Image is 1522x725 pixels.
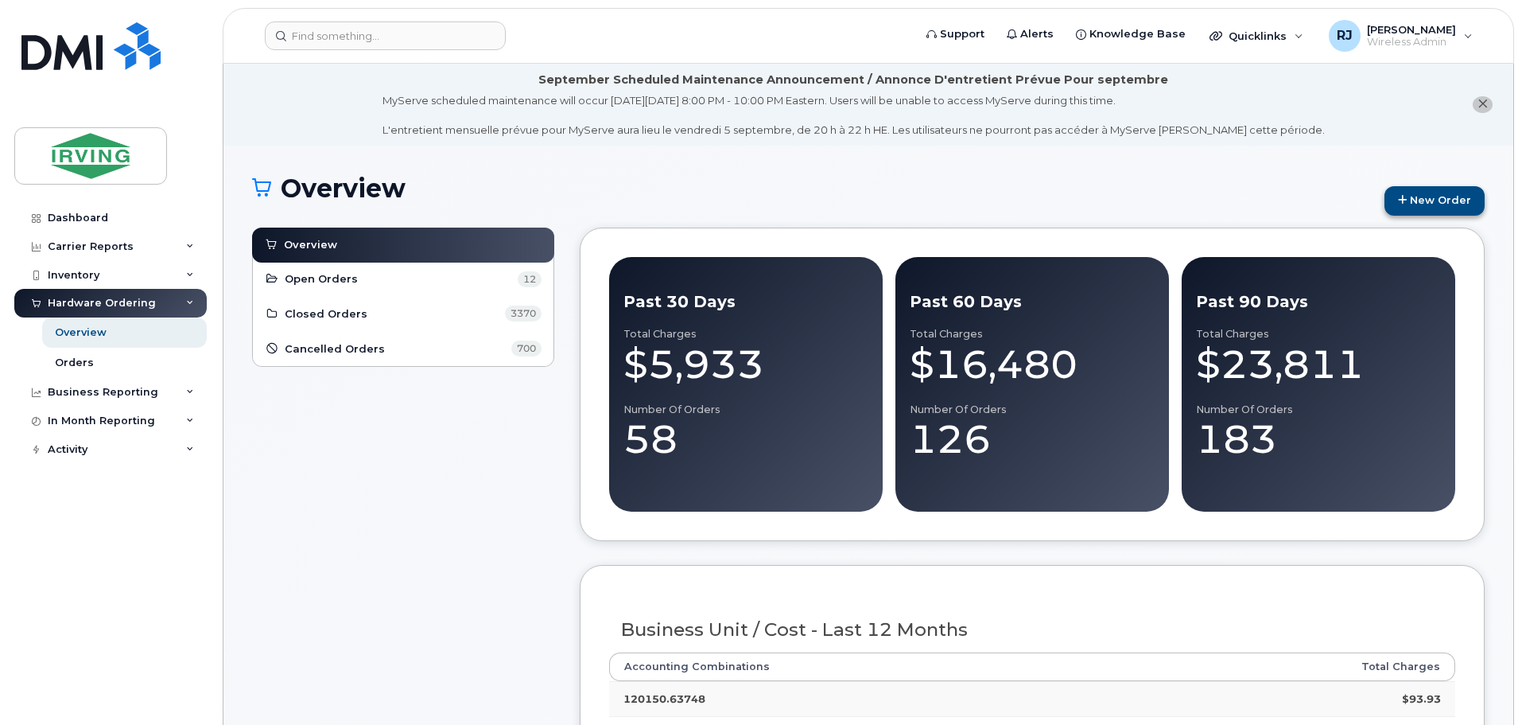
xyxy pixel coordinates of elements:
div: Number of Orders [623,403,868,416]
span: Cancelled Orders [285,341,385,357]
span: 12 [518,271,542,287]
div: $16,480 [910,341,1155,388]
span: Overview [284,237,337,252]
div: $23,811 [1196,341,1441,388]
div: Total Charges [910,328,1155,341]
div: $5,933 [623,341,868,388]
a: New Order [1384,186,1485,216]
span: 700 [511,341,542,357]
div: MyServe scheduled maintenance will occur [DATE][DATE] 8:00 PM - 10:00 PM Eastern. Users will be u... [382,93,1325,138]
div: Number of Orders [1196,403,1441,416]
div: 58 [623,415,868,463]
button: close notification [1473,96,1493,113]
div: 183 [1196,415,1441,463]
strong: 120150.63748 [623,692,705,705]
a: Open Orders 12 [265,270,542,289]
h1: Overview [252,174,1376,202]
div: 126 [910,415,1155,463]
div: Total Charges [623,328,868,341]
span: 3370 [505,306,542,322]
span: Closed Orders [285,306,367,322]
a: Overview [264,236,542,255]
div: Past 30 Days [623,290,868,314]
a: Cancelled Orders 700 [265,339,542,358]
div: Past 90 Days [1196,290,1441,314]
a: Closed Orders 3370 [265,305,542,324]
span: Open Orders [285,271,358,286]
div: Number of Orders [910,403,1155,416]
div: Past 60 Days [910,290,1155,314]
th: Total Charges [1161,653,1455,681]
h3: Business Unit / Cost - Last 12 Months [621,620,1444,640]
strong: $93.93 [1402,692,1441,705]
div: Total Charges [1196,328,1441,341]
th: Accounting Combinations [609,653,1161,681]
div: September Scheduled Maintenance Announcement / Annonce D'entretient Prévue Pour septembre [538,72,1168,88]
